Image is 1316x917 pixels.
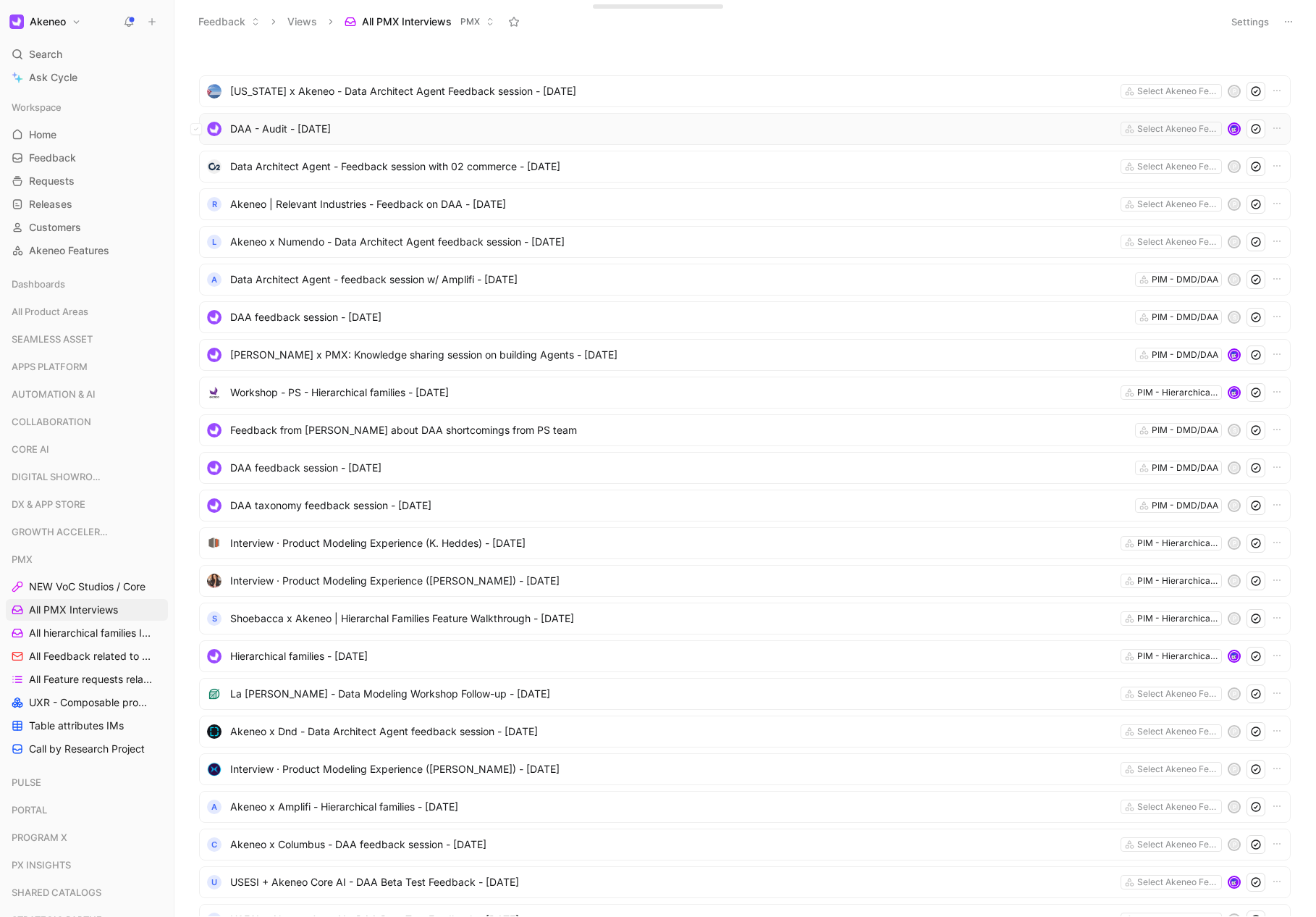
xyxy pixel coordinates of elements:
[1229,501,1239,511] div: P
[1229,576,1239,586] div: P
[230,271,1129,288] span: Data Architect Agent - feedback session w/ Amplifi - [DATE]
[6,622,168,644] a: All hierarchical families Interviews
[12,497,85,511] span: DX & APP STORE
[6,147,168,169] a: Feedback
[29,695,149,710] span: UXR - Composable products
[6,12,85,32] button: AkeneoAkeneo
[230,233,1115,251] span: Akeneo x Numendo - Data Architect Agent feedback session - [DATE]
[1229,388,1239,398] img: avatar
[1229,350,1239,360] img: avatar
[199,264,1291,296] a: AData Architect Agent - feedback session w/ Amplifi - [DATE]PIM - DMD/DAAP
[230,459,1129,477] span: DAA feedback session - [DATE]
[6,493,168,519] div: DX & APP STORE
[6,328,168,350] div: SEAMLESS ASSET
[6,438,168,464] div: CORE AI
[1225,12,1275,32] button: Settings
[29,672,153,687] span: All Feature requests related to PMX topics
[6,799,168,825] div: PORTAL
[199,866,1291,898] a: UUSESI + Akeneo Core AI - DAA Beta Test Feedback - [DATE]Select Akeneo Featuresavatar
[6,240,168,261] a: Akeneo Features
[12,885,101,900] span: SHARED CATALOGS
[207,536,222,550] img: logo
[207,498,222,513] img: logo
[1229,614,1239,624] div: P
[1152,423,1218,437] div: PIM - DMD/DAA
[199,113,1291,145] a: logoDAA - Audit - [DATE]Select Akeneo Featuresavatar
[1137,611,1218,626] div: PIM - Hierarchical families
[199,301,1291,333] a: logoDAA feedback session - [DATE]PIM - DMD/DAAS
[230,309,1129,326] span: DAA feedback session - [DATE]
[6,826,168,848] div: PROGRAM X
[199,226,1291,258] a: LAkeneo x Numendo - Data Architect Agent feedback session - [DATE]Select Akeneo FeaturesP
[1137,875,1218,889] div: Select Akeneo Features
[199,490,1291,522] a: logoDAA taxonomy feedback session - [DATE]PIM - DMD/DAAP
[6,854,168,880] div: PX INSIGHTS
[199,414,1291,446] a: logoFeedback from [PERSON_NAME] about DAA shortcomings from PS teamPIM - DMD/DAAS
[29,243,109,258] span: Akeneo Features
[6,771,168,797] div: PULSE
[1137,837,1218,852] div: Select Akeneo Features
[230,120,1115,138] span: DAA - Audit - [DATE]
[199,452,1291,484] a: logoDAA feedback session - [DATE]PIM - DMD/DAAP
[1137,235,1218,249] div: Select Akeneo Features
[1152,272,1218,287] div: PIM - DMD/DAA
[1229,764,1239,774] div: P
[192,11,266,33] button: Feedback
[6,799,168,821] div: PORTAL
[29,742,145,756] span: Call by Research Project
[230,535,1115,552] span: Interview · Product Modeling Experience (K. Heddes) - [DATE]
[1229,275,1239,285] div: P
[1152,498,1218,513] div: PIM - DMD/DAA
[6,493,168,515] div: DX & APP STORE
[1152,310,1218,324] div: PIM - DMD/DAA
[207,235,222,249] div: L
[12,552,33,566] span: PMX
[6,383,168,405] div: AUTOMATION & AI
[1229,727,1239,737] div: P
[1137,649,1218,663] div: PIM - Hierarchical families
[1137,84,1218,99] div: Select Akeneo Features
[230,497,1129,514] span: DAA taxonomy feedback session - [DATE]
[1229,839,1239,850] div: P
[199,603,1291,635] a: SShoebacca x Akeneo | Hierarchal Families Feature Walkthrough - [DATE]PIM - Hierarchical familiesP
[199,640,1291,672] a: logoHierarchical families - [DATE]PIM - Hierarchical familiesavatar
[12,775,41,790] span: PULSE
[6,301,168,327] div: All Product Areas
[199,678,1291,710] a: logoLa [PERSON_NAME] - Data Modeling Workshop Follow-up - [DATE]Select Akeneo FeaturesP
[29,220,81,235] span: Customers
[1229,237,1239,247] div: P
[6,356,168,382] div: APPS PLATFORM
[6,645,168,667] a: All Feedback related to PMX topics
[1137,197,1218,212] div: Select Akeneo Features
[1137,800,1218,814] div: Select Akeneo Features
[338,11,501,33] button: All PMX InterviewsPMX
[1229,877,1239,887] img: avatar
[6,193,168,215] a: Releases
[29,197,72,212] span: Releases
[1229,689,1239,699] div: P
[6,411,168,432] div: COLLABORATION
[12,414,91,429] span: COLLABORATION
[12,277,65,291] span: Dashboards
[199,791,1291,823] a: AAkeneo x Amplifi - Hierarchical families - [DATE]Select Akeneo FeaturesP
[12,830,67,845] span: PROGRAM X
[207,724,222,739] img: logo
[1229,802,1239,812] div: P
[1137,159,1218,174] div: Select Akeneo Features
[207,84,222,99] img: logo
[6,771,168,793] div: PULSE
[207,272,222,287] div: A
[1152,348,1218,362] div: PIM - DMD/DAA
[6,854,168,876] div: PX INSIGHTS
[6,124,168,146] a: Home
[207,611,222,626] div: S
[230,610,1115,627] span: Shoebacca x Akeneo | Hierarchal Families Feature Walkthrough - [DATE]
[207,875,222,889] div: U
[1229,463,1239,473] div: P
[6,411,168,437] div: COLLABORATION
[6,599,168,621] a: All PMX Interviews
[1229,312,1239,322] div: S
[207,348,222,362] img: logo
[1229,199,1239,209] div: P
[230,196,1115,213] span: Akeneo | Relevant Industries - Feedback on DAA - [DATE]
